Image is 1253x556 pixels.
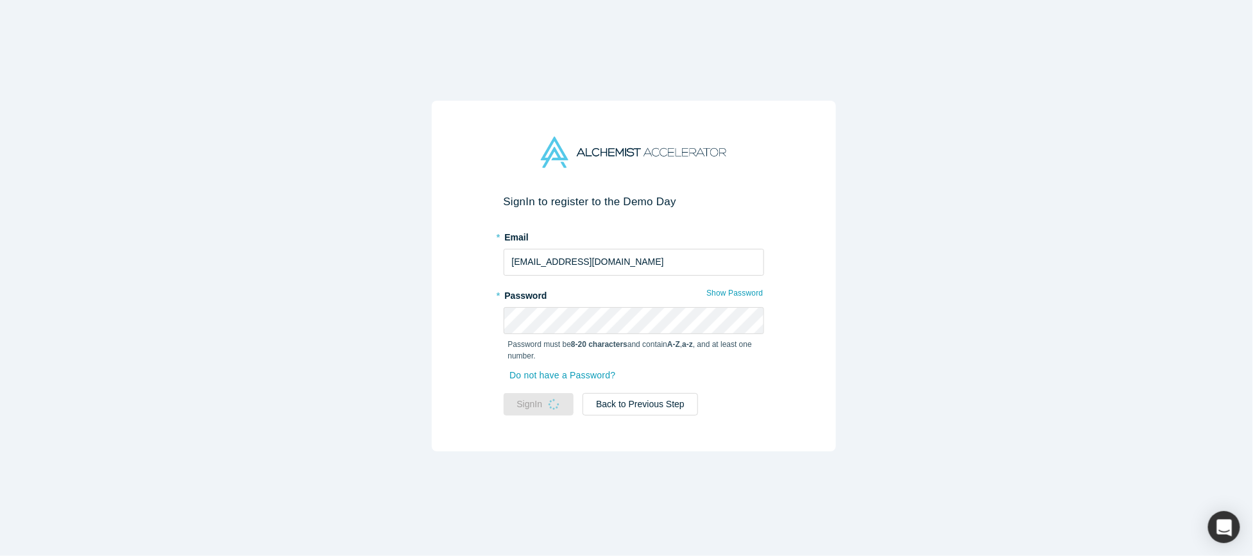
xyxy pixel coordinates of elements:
[508,339,760,362] p: Password must be and contain , , and at least one number.
[571,340,627,349] strong: 8-20 characters
[541,137,726,168] img: Alchemist Accelerator Logo
[682,340,693,349] strong: a-z
[504,285,764,303] label: Password
[504,195,764,208] h2: Sign In to register to the Demo Day
[667,340,680,349] strong: A-Z
[508,364,629,387] a: Do not have a Password?
[504,393,574,416] button: SignIn
[706,285,763,301] button: Show Password
[504,226,764,244] label: Email
[583,393,698,416] button: Back to Previous Step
